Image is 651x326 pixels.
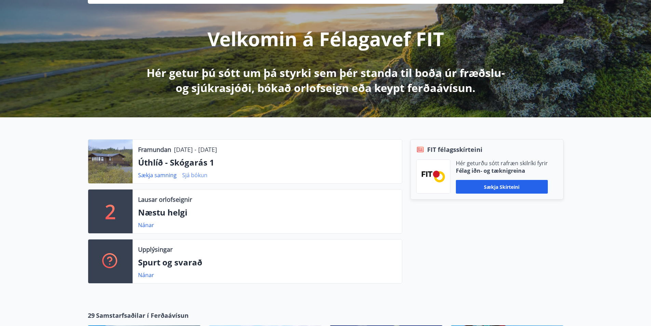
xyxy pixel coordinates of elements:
[422,171,445,182] img: FPQVkF9lTnNbbaRSFyT17YYeljoOGk5m51IhT0bO.png
[456,180,548,194] button: Sækja skírteini
[138,145,171,154] p: Framundan
[138,271,154,279] a: Nánar
[88,311,95,320] span: 29
[174,145,217,154] p: [DATE] - [DATE]
[207,26,444,52] p: Velkomin á Félagavef FIT
[182,171,207,179] a: Sjá bókun
[427,145,483,154] span: FIT félagsskírteini
[138,221,154,229] a: Nánar
[138,195,192,204] p: Lausar orlofseignir
[145,65,506,95] p: Hér getur þú sótt um þá styrki sem þér standa til boða úr fræðslu- og sjúkrasjóði, bókað orlofsei...
[138,257,396,268] p: Spurt og svarað
[138,207,396,218] p: Næstu helgi
[138,171,177,179] a: Sækja samning
[138,157,396,168] p: Úthlíð - Skógarás 1
[96,311,189,320] span: Samstarfsaðilar í Ferðaávísun
[138,245,173,254] p: Upplýsingar
[456,167,548,174] p: Félag iðn- og tæknigreina
[105,198,116,224] p: 2
[456,159,548,167] p: Hér geturðu sótt rafræn skilríki fyrir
